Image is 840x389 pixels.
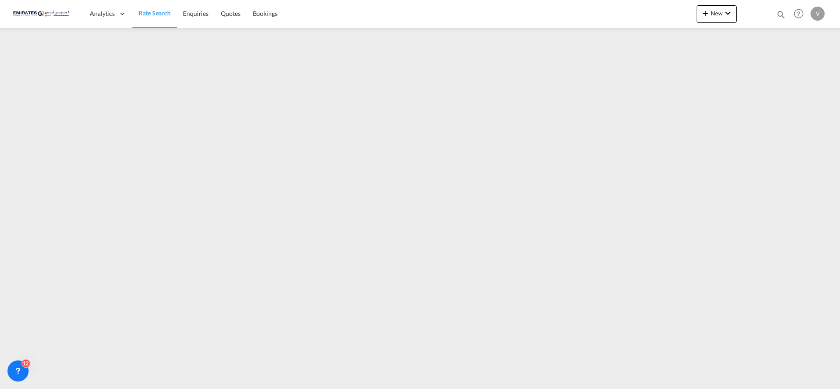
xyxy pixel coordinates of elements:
[791,6,811,22] div: Help
[811,7,825,21] div: V
[90,9,115,18] span: Analytics
[700,8,711,18] md-icon: icon-plus 400-fg
[139,9,171,17] span: Rate Search
[253,10,278,17] span: Bookings
[776,10,786,19] md-icon: icon-magnify
[183,10,208,17] span: Enquiries
[776,10,786,23] div: icon-magnify
[700,10,733,17] span: New
[13,4,73,24] img: c67187802a5a11ec94275b5db69a26e6.png
[723,8,733,18] md-icon: icon-chevron-down
[697,5,737,23] button: icon-plus 400-fgNewicon-chevron-down
[221,10,240,17] span: Quotes
[791,6,806,21] span: Help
